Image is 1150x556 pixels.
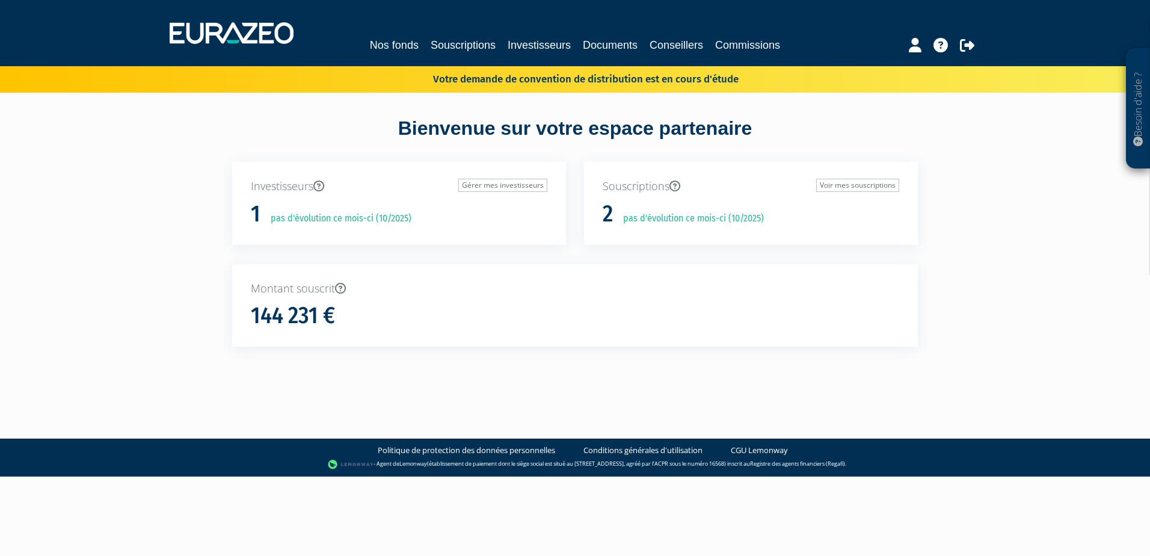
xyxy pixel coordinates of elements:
a: CGU Lemonway [731,445,788,456]
img: logo-lemonway.png [328,459,374,471]
a: Souscriptions [431,37,496,54]
a: Documents [583,37,638,54]
h1: 2 [603,202,613,227]
a: Commissions [715,37,780,54]
a: Registre des agents financiers (Regafi) [750,460,845,468]
p: pas d'évolution ce mois-ci (10/2025) [262,212,411,226]
div: Bienvenue sur votre espace partenaire [223,115,927,162]
p: pas d'évolution ce mois-ci (10/2025) [615,212,764,226]
h1: 144 231 € [251,303,335,329]
h1: 1 [251,202,260,227]
img: 1732889491-logotype_eurazeo_blanc_rvb.png [170,22,294,44]
a: Conditions générales d'utilisation [583,445,703,456]
a: Voir mes souscriptions [816,179,899,192]
p: Montant souscrit [251,281,899,297]
p: Votre demande de convention de distribution est en cours d'étude [398,69,739,87]
a: Nos fonds [370,37,419,54]
a: Conseillers [650,37,703,54]
div: - Agent de (établissement de paiement dont le siège social est situé au [STREET_ADDRESS], agréé p... [12,459,1138,471]
p: Souscriptions [603,179,899,194]
a: Investisseurs [508,37,571,54]
p: Investisseurs [251,179,547,194]
a: Gérer mes investisseurs [458,179,547,192]
a: Politique de protection des données personnelles [378,445,555,456]
p: Besoin d'aide ? [1131,55,1145,163]
a: Lemonway [399,460,427,468]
